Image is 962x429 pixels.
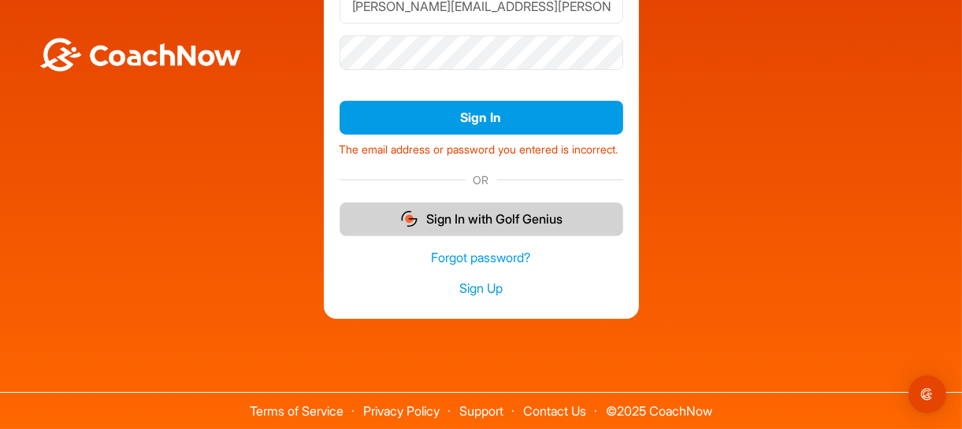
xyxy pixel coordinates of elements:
span: OR [466,172,497,188]
button: Sign In [340,101,623,135]
a: Contact Us [523,403,586,419]
img: BwLJSsUCoWCh5upNqxVrqldRgqLPVwmV24tXu5FoVAoFEpwwqQ3VIfuoInZCoVCoTD4vwADAC3ZFMkVEQFDAAAAAElFTkSuQmCC [38,38,243,72]
a: Forgot password? [340,249,623,267]
img: gg_logo [399,209,419,228]
div: Open Intercom Messenger [908,375,946,413]
div: The email address or password you entered is incorrect. [340,135,623,158]
button: Sign In with Golf Genius [340,202,623,236]
span: © 2025 CoachNow [598,393,720,417]
a: Terms of Service [250,403,344,419]
a: Support [459,403,503,419]
a: Sign Up [340,279,623,298]
a: Privacy Policy [363,403,440,419]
